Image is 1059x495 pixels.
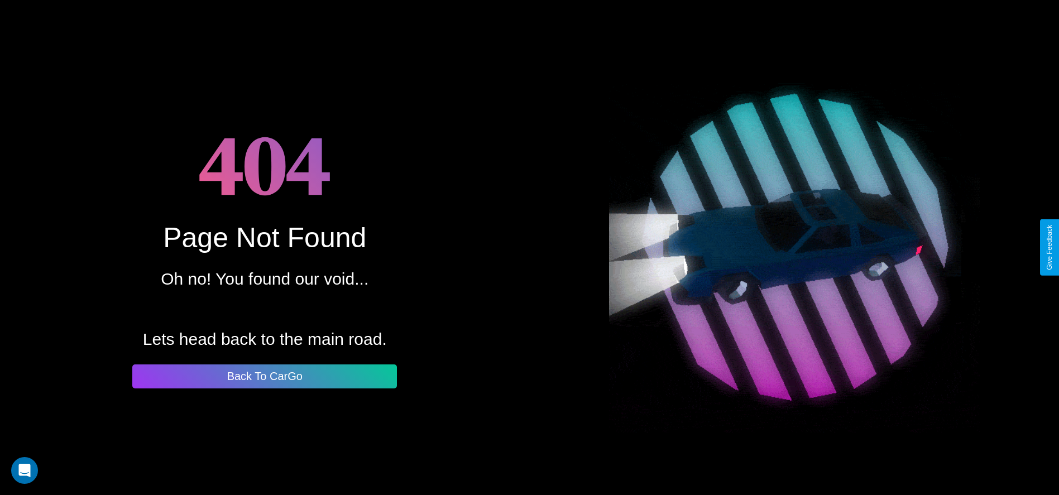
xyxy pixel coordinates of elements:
[143,264,387,354] p: Oh no! You found our void... Lets head back to the main road.
[609,63,980,433] img: spinning car
[163,222,366,254] div: Page Not Found
[1046,225,1053,270] div: Give Feedback
[11,457,38,484] div: Open Intercom Messenger
[132,364,397,388] button: Back To CarGo
[199,107,331,222] h1: 404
